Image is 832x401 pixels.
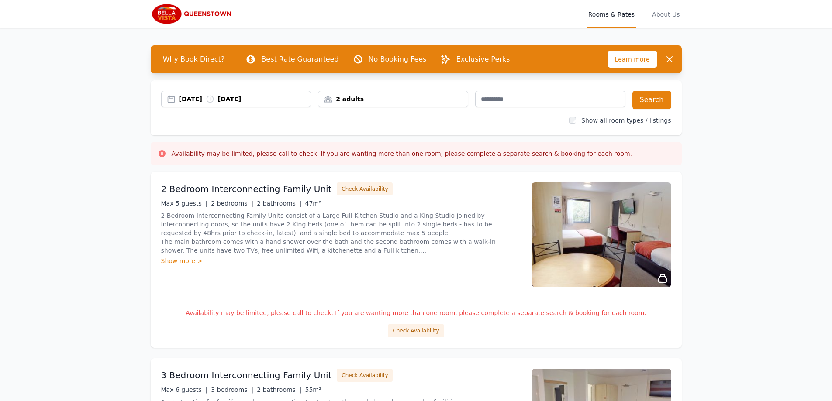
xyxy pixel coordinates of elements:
[179,95,311,103] div: [DATE] [DATE]
[456,54,510,65] p: Exclusive Perks
[318,95,468,103] div: 2 adults
[156,51,232,68] span: Why Book Direct?
[161,200,208,207] span: Max 5 guests |
[172,149,632,158] h3: Availability may be limited, please call to check. If you are wanting more than one room, please ...
[581,117,671,124] label: Show all room types / listings
[305,200,321,207] span: 47m²
[211,386,253,393] span: 3 bedrooms |
[161,386,208,393] span: Max 6 guests |
[161,183,332,195] h3: 2 Bedroom Interconnecting Family Unit
[161,308,671,317] p: Availability may be limited, please call to check. If you are wanting more than one room, please ...
[257,200,301,207] span: 2 bathrooms |
[211,200,253,207] span: 2 bedrooms |
[608,51,657,68] span: Learn more
[161,257,521,265] div: Show more >
[261,54,338,65] p: Best Rate Guaranteed
[161,211,521,255] p: 2 Bedroom Interconnecting Family Units consist of a Large Full-Kitchen Studio and a King Studio j...
[151,3,235,24] img: Bella Vista Queenstown
[305,386,321,393] span: 55m²
[632,91,671,109] button: Search
[388,324,444,337] button: Check Availability
[257,386,301,393] span: 2 bathrooms |
[161,369,332,381] h3: 3 Bedroom Interconnecting Family Unit
[337,369,393,382] button: Check Availability
[337,182,393,195] button: Check Availability
[369,54,427,65] p: No Booking Fees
